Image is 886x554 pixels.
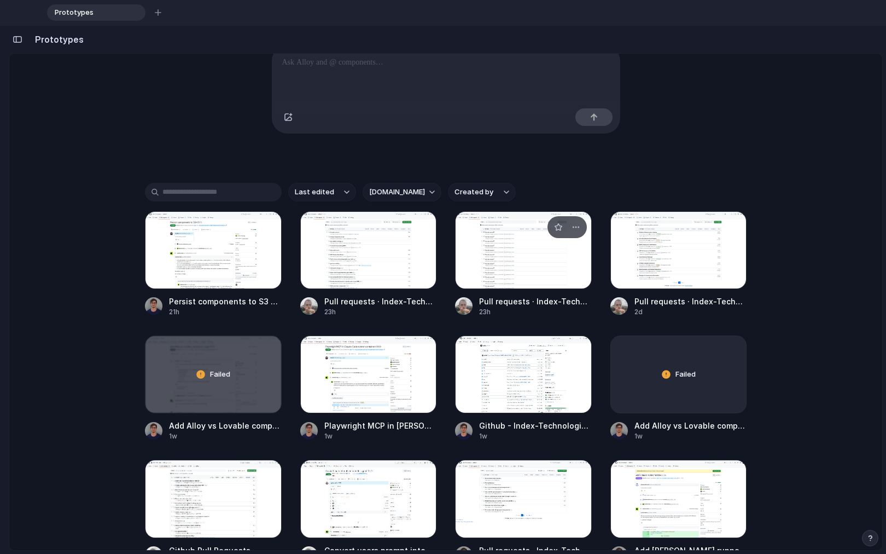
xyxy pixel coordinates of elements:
[479,307,592,317] div: 23h
[145,336,282,441] a: Add Alloy vs Lovable comparison page by nickindex · Pull Request #2903 · Index-Technologies/index...
[169,307,282,317] div: 21h
[295,187,334,198] span: Last edited
[363,183,441,201] button: [DOMAIN_NAME]
[610,336,747,441] a: FailedAdd Alloy vs Lovable comparison page by nickindex · Pull Request #2903 · Index-Technologies...
[610,211,747,317] a: Pull requests · Index-Technologies/indexPull requests · Index-Technologies/index2d
[324,296,437,307] div: Pull requests · Index-Technologies/index
[675,369,696,380] span: Failed
[169,420,282,431] div: Add Alloy vs Lovable comparison page by nickindex · Pull Request #2903 · Index-Technologies/index
[169,431,282,441] div: 1w
[479,431,592,441] div: 1w
[634,420,747,431] div: Add Alloy vs Lovable comparison page by nickindex · Pull Request #2903 · Index-Technologies/index
[634,431,747,441] div: 1w
[479,296,592,307] div: Pull requests · Index-Technologies/index
[455,211,592,317] a: Pull requests · Index-Technologies/indexPull requests · Index-Technologies/index23h
[324,431,437,441] div: 1w
[300,211,437,317] a: Pull requests · Index-Technologies/indexPull requests · Index-Technologies/index23h
[47,4,145,21] div: Prototypes
[324,307,437,317] div: 23h
[448,183,516,201] button: Created by
[479,420,592,431] div: Github - Index-Technologies/index
[31,33,84,46] h2: Prototypes
[169,296,282,307] div: Persist components to S3 by [PERSON_NAME] Request #2971 · Index-Technologies/index
[455,336,592,441] a: Github - Index-Technologies/indexGithub - Index-Technologies/index1w
[454,187,493,198] span: Created by
[369,187,425,198] span: [DOMAIN_NAME]
[288,183,356,201] button: Last edited
[210,369,230,380] span: Failed
[50,7,128,18] span: Prototypes
[324,420,437,431] div: Playwright MCP in [PERSON_NAME] Code runner container by [PERSON_NAME] Request #2898 · Index-Tech...
[300,336,437,441] a: Playwright MCP in Claude Code runner container by iaculch · Pull Request #2898 · Index-Technologi...
[634,307,747,317] div: 2d
[145,211,282,317] a: Persist components to S3 by iaculch · Pull Request #2971 · Index-Technologies/indexPersist compon...
[634,296,747,307] div: Pull requests · Index-Technologies/index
